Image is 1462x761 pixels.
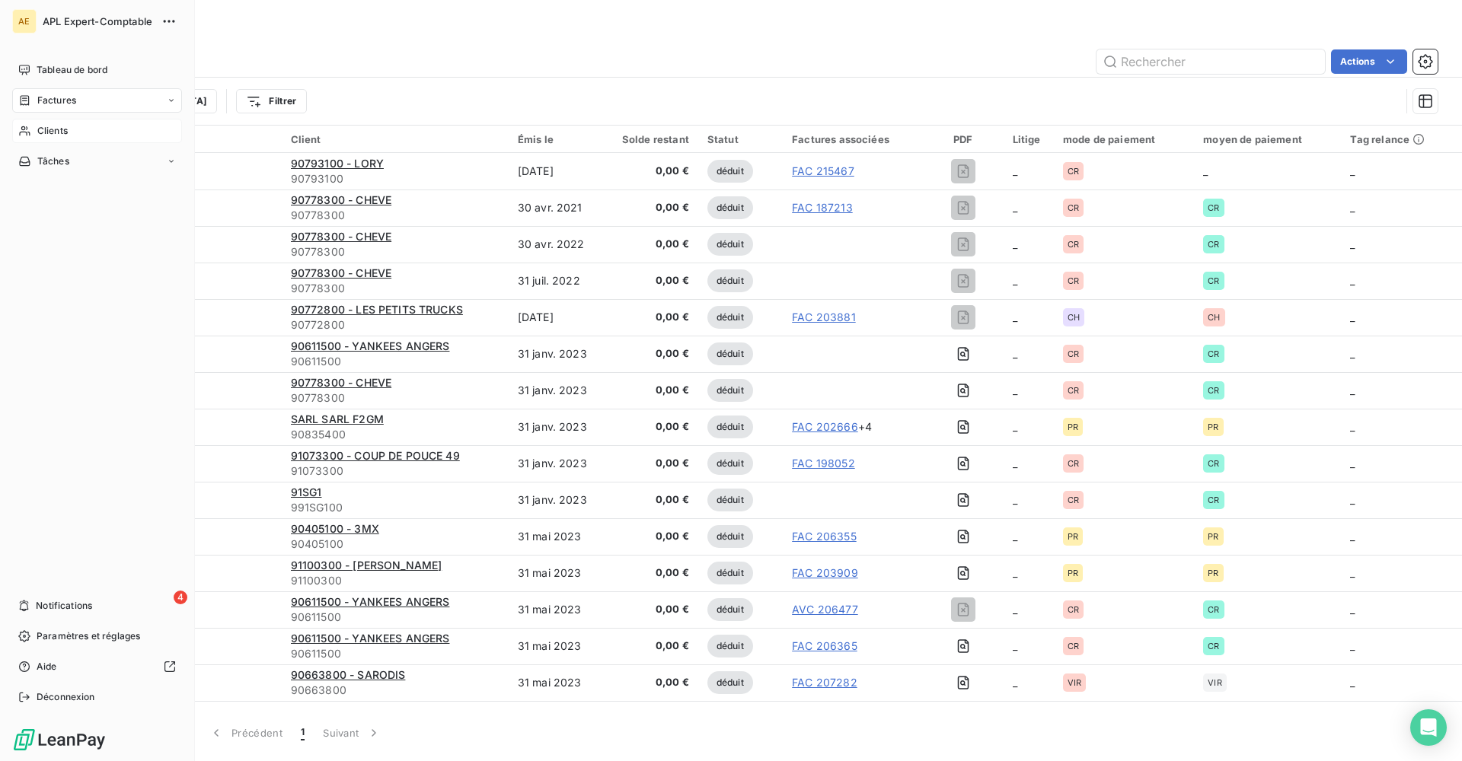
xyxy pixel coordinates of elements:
div: AE [12,9,37,33]
div: PDF [932,133,994,145]
span: _ [1350,493,1355,506]
span: _ [1350,274,1355,287]
span: CR [1068,605,1079,614]
span: déduit [707,598,753,621]
td: 30 juin 2023 [509,701,605,737]
span: PR [1208,422,1218,431]
button: Suivant [314,717,391,749]
span: déduit [707,160,753,183]
button: Précédent [200,717,292,749]
span: 0,00 € [614,237,689,252]
span: _ [1350,237,1355,250]
span: déduit [707,671,753,694]
span: 0,00 € [614,383,689,398]
span: _ [1203,164,1208,177]
span: 90778300 [291,390,500,406]
span: 0,00 € [614,638,689,654]
span: CR [1068,167,1079,176]
span: 0,00 € [614,310,689,325]
span: _ [1350,603,1355,616]
span: 0,00 € [614,456,689,471]
span: _ [1013,603,1017,616]
div: Statut [707,133,774,145]
span: _ [1013,201,1017,214]
span: PR [1208,568,1218,578]
span: _ [1013,384,1017,396]
a: FAC 215467 [792,164,854,179]
span: 0,00 € [614,602,689,617]
td: [DATE] [509,299,605,336]
span: Factures [37,94,76,107]
span: 90405100 - 3MX [291,522,379,535]
span: 91100300 [291,573,500,588]
td: 31 janv. 2023 [509,372,605,409]
span: CR [1208,642,1219,651]
span: 91SG1 [291,486,322,498]
span: 0,00 € [614,346,689,361]
span: CR [1208,459,1219,468]
a: FAC 203881 [792,310,856,325]
span: Notifications [36,599,92,613]
span: PR [1068,532,1078,541]
button: 1 [292,717,314,749]
span: _ [1350,420,1355,433]
a: FAC 202666 [792,420,858,433]
span: CH [1068,313,1080,322]
td: 31 mai 2023 [509,591,605,628]
span: 0,00 € [614,492,689,508]
span: déduit [707,306,753,329]
span: 90793100 [291,171,500,186]
span: _ [1350,457,1355,470]
span: _ [1350,566,1355,579]
span: 91073300 [291,463,500,479]
span: 4 [174,591,187,604]
span: Paramètres et réglages [37,629,140,643]
span: _ [1013,274,1017,287]
span: 90793100 - LORY [291,157,384,170]
span: _ [1013,237,1017,250]
span: 90663800 - SARODIS [291,668,406,681]
div: Tag relance [1350,133,1453,145]
span: _ [1013,566,1017,579]
td: 31 janv. 2023 [509,445,605,482]
span: _ [1350,639,1355,652]
td: 31 janv. 2023 [509,409,605,445]
span: 0,00 € [614,164,689,179]
a: FAC 198052 [792,456,855,471]
span: _ [1350,164,1355,177]
span: 90611500 [291,354,500,369]
span: Tâches [37,154,69,168]
span: déduit [707,635,753,658]
span: 0,00 € [614,273,689,288]
button: Actions [1331,49,1407,74]
a: FAC 187213 [792,200,853,215]
span: _ [1013,347,1017,360]
span: CR [1068,276,1079,285]
span: _ [1013,420,1017,433]
span: VIR [1068,678,1081,687]
span: déduit [707,342,753,365]
span: Déconnexion [37,690,95,704]
span: _ [1350,676,1355,689]
span: SARL SARL F2GM [291,412,384,425]
div: mode de paiement [1063,133,1185,145]
td: 30 avr. 2022 [509,226,605,263]
span: CR [1068,642,1079,651]
div: Factures associées [792,133,914,145]
img: Logo LeanPay [12,728,107,752]
span: 90778300 - CHEVE [291,193,391,206]
a: FAC 206355 [792,529,857,544]
span: VIR [1208,678,1221,687]
td: 31 janv. 2023 [509,482,605,518]
span: 90778300 [291,244,500,260]
span: CR [1068,459,1079,468]
span: 90663800 [291,683,500,698]
span: CR [1068,349,1079,358]
input: Rechercher [1096,49,1325,74]
span: _ [1013,493,1017,506]
span: Tableau de bord [37,63,107,77]
span: PR [1068,422,1078,431]
span: 90772800 [291,317,500,333]
span: 90611500 - YANKEES ANGERS [291,339,450,352]
div: Solde restant [614,133,689,145]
